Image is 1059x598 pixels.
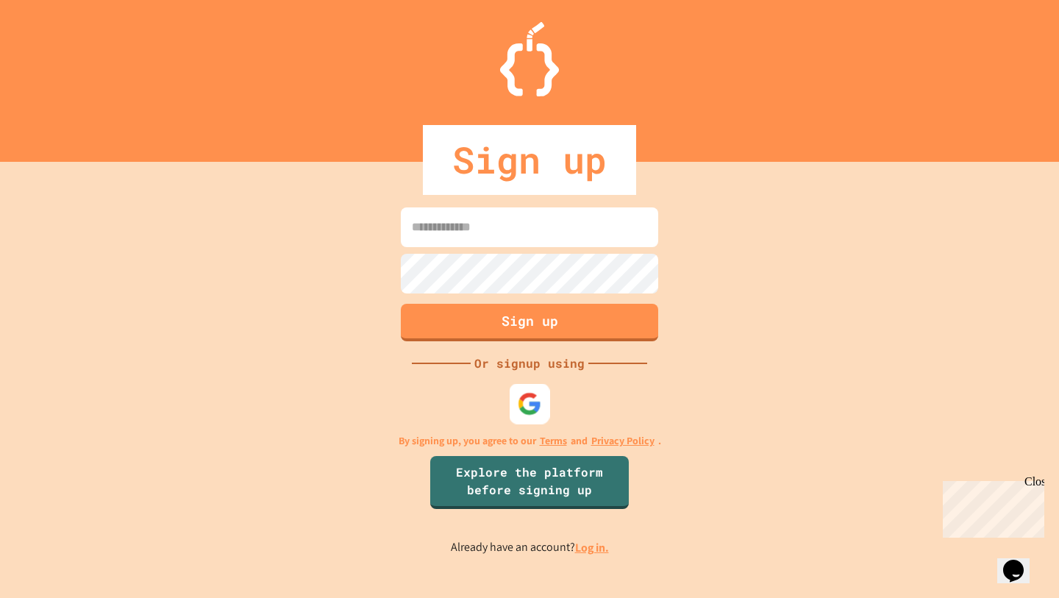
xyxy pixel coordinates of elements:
div: Chat with us now!Close [6,6,101,93]
a: Terms [540,433,567,449]
img: google-icon.svg [518,391,542,416]
a: Explore the platform before signing up [430,456,629,509]
a: Log in. [575,540,609,555]
div: Or signup using [471,355,588,372]
div: Sign up [423,125,636,195]
a: Privacy Policy [591,433,655,449]
iframe: chat widget [997,539,1044,583]
p: By signing up, you agree to our and . [399,433,661,449]
p: Already have an account? [451,538,609,557]
img: Logo.svg [500,22,559,96]
button: Sign up [401,304,658,341]
iframe: chat widget [937,475,1044,538]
